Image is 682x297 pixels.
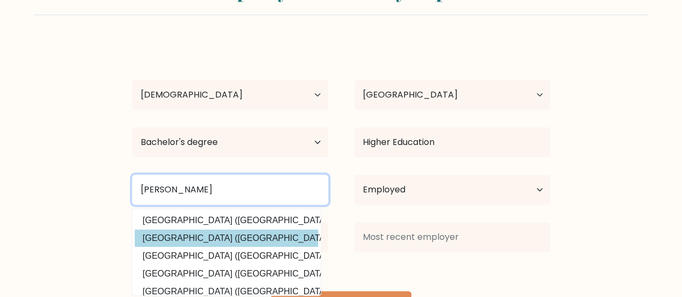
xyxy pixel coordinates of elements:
[132,175,328,205] input: Most relevant educational institution
[135,247,318,265] option: [GEOGRAPHIC_DATA] ([GEOGRAPHIC_DATA])
[135,212,318,229] option: [GEOGRAPHIC_DATA] ([GEOGRAPHIC_DATA])
[135,265,318,282] option: [GEOGRAPHIC_DATA] ([GEOGRAPHIC_DATA])
[354,222,550,252] input: Most recent employer
[354,127,550,157] input: What did you study?
[135,230,318,247] option: [GEOGRAPHIC_DATA] ([GEOGRAPHIC_DATA])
